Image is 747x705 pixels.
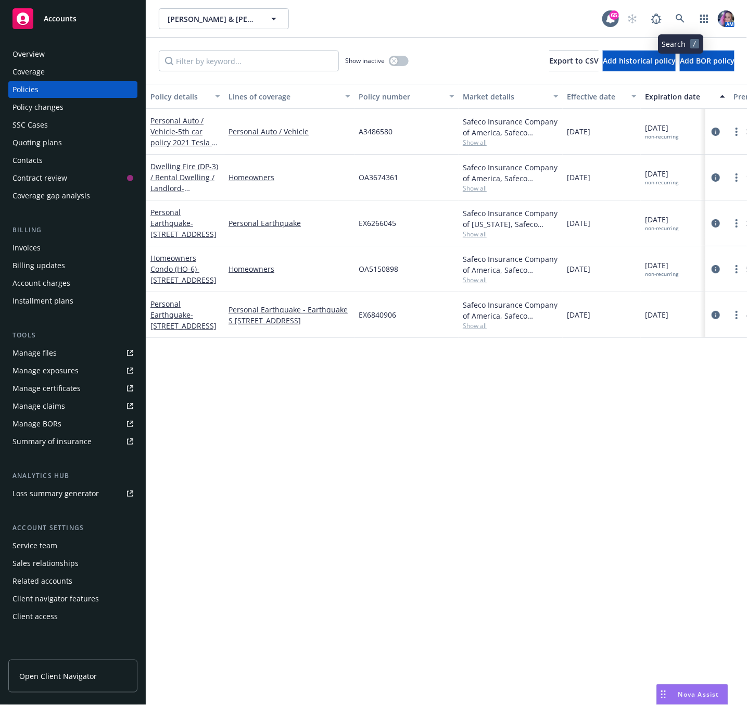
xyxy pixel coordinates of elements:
[8,362,137,379] a: Manage exposures
[150,299,217,331] a: Personal Earthquake
[8,117,137,133] a: SSC Cases
[12,362,79,379] div: Manage exposures
[12,608,58,625] div: Client access
[603,51,676,71] button: Add historical policy
[645,122,678,140] span: [DATE]
[718,10,735,27] img: photo
[463,230,559,238] span: Show all
[8,590,137,607] a: Client navigator features
[12,293,73,309] div: Installment plans
[678,690,719,699] span: Nova Assist
[150,161,218,204] a: Dwelling Fire (DP-3) / Rental Dwelling / Landlord
[549,51,599,71] button: Export to CSV
[567,172,590,183] span: [DATE]
[229,172,350,183] a: Homeowners
[463,321,559,330] span: Show all
[463,91,547,102] div: Market details
[463,299,559,321] div: Safeco Insurance Company of America, Safeco Insurance (Liberty Mutual)
[730,263,743,275] a: more
[563,84,641,109] button: Effective date
[12,555,79,572] div: Sales relationships
[610,10,619,20] div: 65
[645,225,678,232] div: non-recurring
[12,257,65,274] div: Billing updates
[549,56,599,66] span: Export to CSV
[8,240,137,256] a: Invoices
[670,8,691,29] a: Search
[8,398,137,414] a: Manage claims
[150,116,217,158] a: Personal Auto / Vehicle
[229,126,350,137] a: Personal Auto / Vehicle
[12,64,45,80] div: Coverage
[8,152,137,169] a: Contacts
[694,8,715,29] a: Switch app
[645,91,714,102] div: Expiration date
[463,138,559,147] span: Show all
[463,116,559,138] div: Safeco Insurance Company of America, Safeco Insurance (Liberty Mutual)
[463,208,559,230] div: Safeco Insurance Company of [US_STATE], Safeco Insurance
[150,253,217,285] a: Homeowners Condo (HO-6)
[8,4,137,33] a: Accounts
[645,309,668,320] span: [DATE]
[8,81,137,98] a: Policies
[567,218,590,229] span: [DATE]
[645,179,678,186] div: non-recurring
[8,46,137,62] a: Overview
[12,134,62,151] div: Quoting plans
[12,187,90,204] div: Coverage gap analysis
[8,471,137,481] div: Analytics hub
[44,15,77,23] span: Accounts
[641,84,729,109] button: Expiration date
[12,398,65,414] div: Manage claims
[710,171,722,184] a: circleInformation
[12,590,99,607] div: Client navigator features
[146,84,224,109] button: Policy details
[8,134,137,151] a: Quoting plans
[622,8,643,29] a: Start snowing
[12,170,67,186] div: Contract review
[12,485,99,502] div: Loss summary generator
[229,263,350,274] a: Homeowners
[8,608,137,625] a: Client access
[730,125,743,138] a: more
[12,537,57,554] div: Service team
[229,91,339,102] div: Lines of coverage
[150,207,217,239] a: Personal Earthquake
[359,263,398,274] span: OA5150898
[463,162,559,184] div: Safeco Insurance Company of America, Safeco Insurance
[12,117,48,133] div: SSC Cases
[12,345,57,361] div: Manage files
[645,271,678,278] div: non-recurring
[8,187,137,204] a: Coverage gap analysis
[730,309,743,321] a: more
[463,275,559,284] span: Show all
[150,127,218,158] span: - 5th car policy 2021 Tesla & 2024 Lexus
[8,380,137,397] a: Manage certificates
[12,99,64,116] div: Policy changes
[680,56,735,66] span: Add BOR policy
[159,8,289,29] button: [PERSON_NAME] & [PERSON_NAME]
[656,684,728,705] button: Nova Assist
[8,416,137,432] a: Manage BORs
[159,51,339,71] input: Filter by keyword...
[8,170,137,186] a: Contract review
[12,433,92,450] div: Summary of insurance
[710,125,722,138] a: circleInformation
[8,293,137,309] a: Installment plans
[603,56,676,66] span: Add historical policy
[8,345,137,361] a: Manage files
[646,8,667,29] a: Report a Bug
[8,485,137,502] a: Loss summary generator
[567,126,590,137] span: [DATE]
[224,84,354,109] button: Lines of coverage
[8,257,137,274] a: Billing updates
[710,309,722,321] a: circleInformation
[12,152,43,169] div: Contacts
[567,309,590,320] span: [DATE]
[645,133,678,140] div: non-recurring
[359,91,443,102] div: Policy number
[354,84,459,109] button: Policy number
[8,523,137,533] div: Account settings
[645,168,678,186] span: [DATE]
[12,275,70,292] div: Account charges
